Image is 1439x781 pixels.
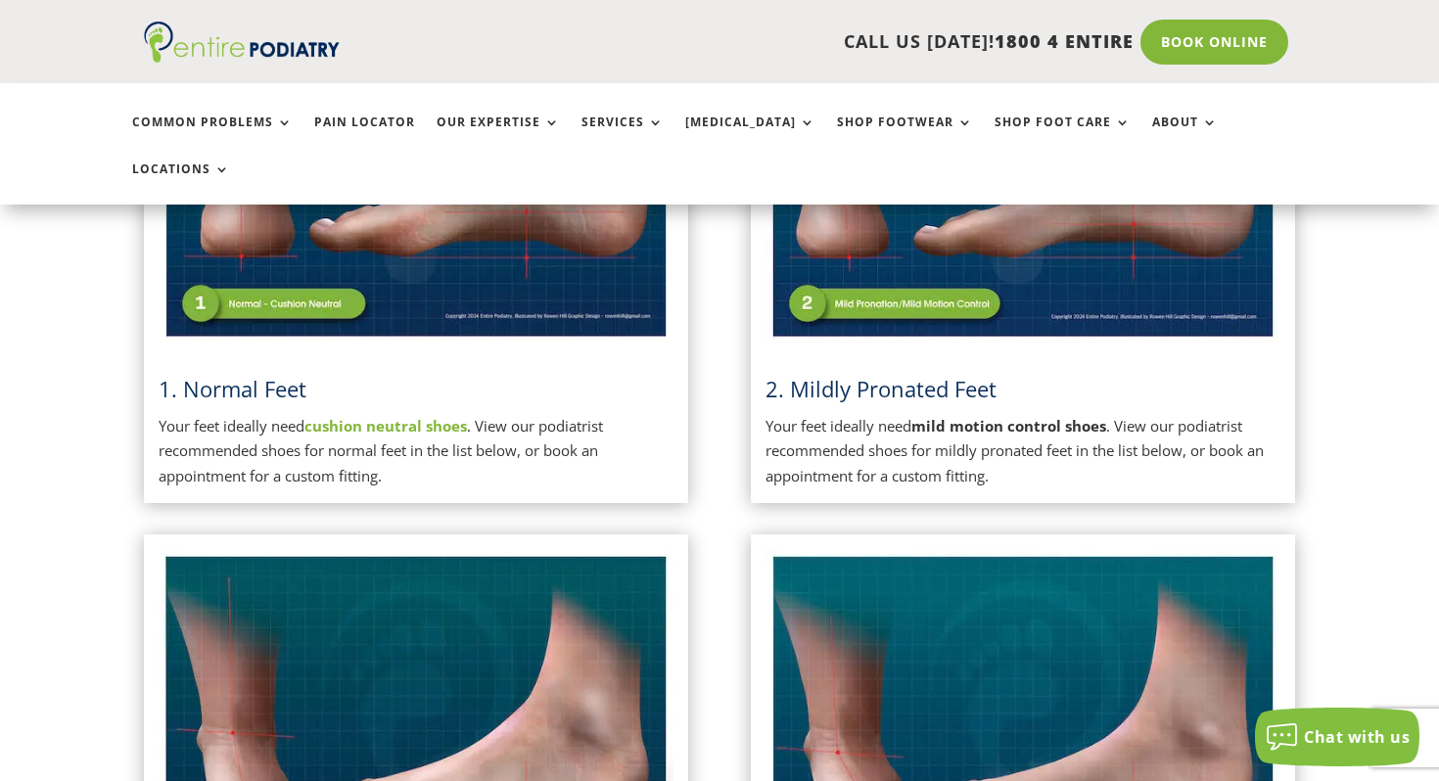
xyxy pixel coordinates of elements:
a: Common Problems [132,115,293,158]
span: 2. Mildly Pronated Feet [766,374,997,403]
p: CALL US [DATE]! [409,29,1134,55]
a: [MEDICAL_DATA] [685,115,815,158]
a: 1. Normal Feet [159,374,306,403]
button: Chat with us [1255,708,1419,766]
strong: mild motion control shoes [911,416,1106,436]
a: Pain Locator [314,115,415,158]
a: Our Expertise [437,115,560,158]
a: Services [581,115,664,158]
span: Chat with us [1304,726,1410,748]
p: Your feet ideally need . View our podiatrist recommended shoes for mildly pronated feet in the li... [766,414,1280,489]
a: Shop Foot Care [995,115,1131,158]
a: About [1152,115,1218,158]
a: Locations [132,162,230,205]
p: Your feet ideally need . View our podiatrist recommended shoes for normal feet in the list below,... [159,414,673,489]
a: Book Online [1140,20,1288,65]
img: logo (1) [144,22,340,63]
a: Entire Podiatry [144,47,340,67]
span: 1800 4 ENTIRE [995,29,1134,53]
a: Shop Footwear [837,115,973,158]
a: cushion neutral shoes [304,416,467,436]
